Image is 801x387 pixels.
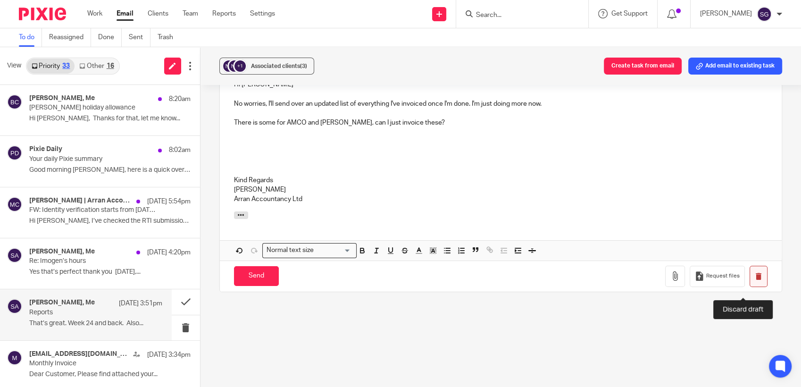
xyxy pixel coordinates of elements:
[29,248,95,256] h4: [PERSON_NAME], Me
[212,9,236,18] a: Reports
[7,248,22,263] img: svg%3E
[29,360,158,368] p: Monthly Invoice
[29,257,158,265] p: Re: Imogen’s hours
[49,28,91,47] a: Reassigned
[29,94,95,102] h4: [PERSON_NAME], Me
[19,124,484,134] p: I will have some extra time over the next couple days to get caught up.
[119,299,162,308] p: [DATE] 3:51pm
[7,94,22,109] img: svg%3E
[29,370,191,379] p: Dear Customer, Please find attached your...
[7,197,22,212] img: svg%3E
[147,350,191,360] p: [DATE] 3:34pm
[700,9,752,18] p: [PERSON_NAME]
[29,197,132,205] h4: [PERSON_NAME] | Arran Accountants, [PERSON_NAME] Child Care
[234,194,768,204] p: Arran Accountancy Ltd
[690,266,744,287] button: Request files
[87,9,102,18] a: Work
[147,197,191,206] p: [DATE] 5:54pm
[27,59,75,74] a: Priority33
[234,176,768,185] p: Kind Regards
[147,248,191,257] p: [DATE] 4:20pm
[300,63,307,69] span: (3)
[611,10,648,17] span: Get Support
[107,63,114,69] div: 16
[7,350,22,365] img: svg%3E
[29,268,191,276] p: Yes that’s perfect thank you [DATE],...
[29,350,128,358] h4: [EMAIL_ADDRESS][DOMAIN_NAME]
[7,145,22,160] img: svg%3E
[29,166,191,174] p: Good morning [PERSON_NAME], here is a quick overview of...
[234,118,768,127] p: There is some for AMCO and [PERSON_NAME], can I just invoice these?
[222,59,236,73] img: svg%3E
[98,28,122,47] a: Done
[262,243,357,258] div: Search for option
[757,7,772,22] img: svg%3E
[29,206,158,214] p: FW: Identity verification starts from [DATE] – are you ready?
[117,9,133,18] a: Email
[19,201,484,210] p: [PERSON_NAME]
[148,9,168,18] a: Clients
[234,99,768,109] p: No worries, I'll send over an updated list of everything I've invoiced once I'm done. I'm just do...
[129,28,150,47] a: Sent
[251,63,307,69] span: Associated clients
[29,299,95,307] h4: [PERSON_NAME], Me
[19,143,484,153] p: What week is most acceptable to invoice up to?
[75,59,118,74] a: Other16
[250,9,275,18] a: Settings
[19,191,484,201] p: Kind Regards
[604,58,682,75] button: Create task from email
[25,249,484,326] pre: That’s great reporting - that’s exactly what I’m after [PERSON_NAME]. But we are seriously behind...
[265,245,316,255] span: Normal text size
[169,145,191,155] p: 8:02am
[234,185,768,194] p: [PERSON_NAME]
[227,59,242,73] img: svg%3E
[29,320,162,328] p: That’s great. Week 24 and back. Also...
[29,309,135,317] p: Reports
[183,9,198,18] a: Team
[19,105,484,114] p: Hi [PERSON_NAME]
[706,272,740,280] span: Request files
[7,61,21,71] span: View
[7,299,22,314] img: svg%3E
[169,94,191,104] p: 8:20am
[19,28,42,47] a: To do
[317,245,350,255] input: Search for option
[29,145,62,153] h4: Pixie Daily
[219,58,314,75] button: +1 Associated clients(3)
[688,58,782,75] button: Add email to existing task
[29,104,158,112] p: [PERSON_NAME] holiday allowance
[19,210,484,220] p: Arran Accountancy Ltd
[19,8,66,20] img: Pixie
[29,217,191,225] p: Hi [PERSON_NAME], I’ve checked the RTI submissions...
[19,229,484,239] div: On [DATE] 3:45pm, [PERSON_NAME] ([PERSON_NAME][EMAIL_ADDRESS][DOMAIN_NAME]) wrote:
[29,115,191,123] p: Hi [PERSON_NAME], Thanks for that, let me know...
[234,60,246,72] div: +1
[234,266,279,286] input: Send
[62,63,70,69] div: 33
[475,11,560,20] input: Search
[29,155,158,163] p: Your daily Pixie summary
[158,28,180,47] a: Trash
